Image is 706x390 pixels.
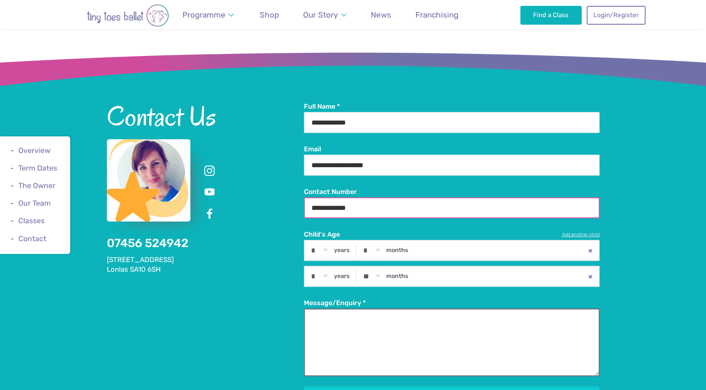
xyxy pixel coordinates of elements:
a: Shop [256,5,283,25]
label: months [386,273,408,280]
a: Programme [178,5,238,25]
a: Facebook [202,206,217,222]
a: Franchising [412,5,463,25]
a: Term Dates [18,164,57,172]
a: Our Team [18,199,51,207]
span: Shop [260,10,279,20]
a: Login/Register [587,6,645,24]
a: × [582,267,599,286]
h2: Contact Us [107,102,304,130]
a: × [582,241,599,260]
span: News [371,10,391,20]
a: Our Story [299,5,350,25]
a: 07456 524942 [107,236,188,250]
a: Youtube [202,185,217,200]
label: years [334,247,350,254]
label: years [334,273,350,280]
a: Contact [18,235,46,243]
a: Overview [18,146,51,155]
a: Find a Class [520,6,582,24]
label: Email [304,145,600,154]
label: Message/Enquiry * [304,298,600,308]
span: Our Story [303,10,338,20]
label: Child's Age [304,230,600,239]
a: Classes [18,217,45,225]
span: Programme [182,10,225,20]
label: Full Name * [304,102,600,111]
label: Contact Number [304,187,600,196]
a: Instagram [202,163,217,178]
a: News [367,5,395,25]
span: Franchising [415,10,458,20]
a: The Owner [18,181,56,190]
img: tiny toes ballet [61,4,195,27]
label: months [386,247,408,254]
address: [STREET_ADDRESS] Lonlas SA10 6SH [107,255,304,275]
a: Add another child [562,232,600,238]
